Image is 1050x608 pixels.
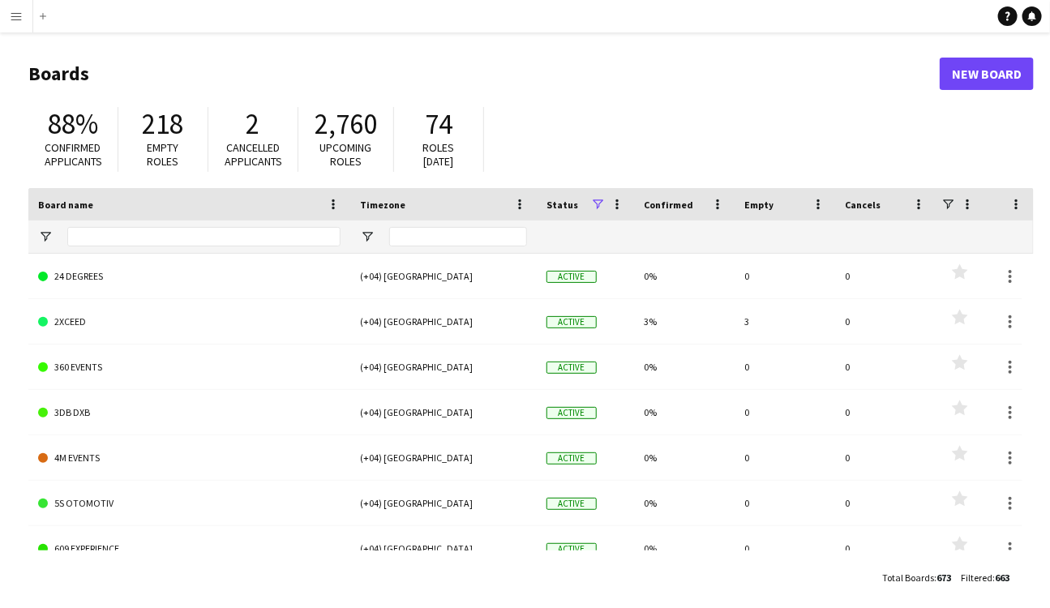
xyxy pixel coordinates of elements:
a: 3DB DXB [38,390,341,435]
span: Active [546,498,597,510]
span: Active [546,316,597,328]
div: (+04) [GEOGRAPHIC_DATA] [350,254,537,298]
div: : [882,562,951,593]
span: Status [546,199,578,211]
div: 0 [735,390,835,435]
span: 88% [48,106,98,142]
div: 0% [634,435,735,480]
span: 673 [936,572,951,584]
span: Active [546,271,597,283]
a: 5S OTOMOTIV [38,481,341,526]
div: 0% [634,254,735,298]
span: Confirmed [644,199,693,211]
button: Open Filter Menu [38,229,53,244]
div: 0 [735,481,835,525]
span: 663 [995,572,1009,584]
span: Roles [DATE] [423,140,455,169]
span: Empty [744,199,774,211]
a: 609 EXPERIENCE [38,526,341,572]
span: Active [546,362,597,374]
div: 3% [634,299,735,344]
h1: Boards [28,62,940,86]
span: Timezone [360,199,405,211]
span: Upcoming roles [320,140,372,169]
a: 24 DEGREES [38,254,341,299]
div: (+04) [GEOGRAPHIC_DATA] [350,299,537,344]
div: 0 [835,526,936,571]
div: 0 [835,481,936,525]
div: : [961,562,1009,593]
span: Total Boards [882,572,934,584]
span: 74 [425,106,452,142]
span: Active [546,543,597,555]
div: 0% [634,526,735,571]
span: 2,760 [315,106,377,142]
span: 218 [143,106,184,142]
span: 2 [246,106,260,142]
div: 0 [735,345,835,389]
div: 0 [735,254,835,298]
div: 0% [634,390,735,435]
a: 4M EVENTS [38,435,341,481]
div: 0 [835,390,936,435]
div: 0% [634,481,735,525]
div: 3 [735,299,835,344]
div: 0 [835,435,936,480]
div: 0 [735,435,835,480]
input: Board name Filter Input [67,227,341,246]
a: 2XCEED [38,299,341,345]
div: 0 [735,526,835,571]
span: Filtered [961,572,992,584]
span: Board name [38,199,93,211]
div: 0 [835,345,936,389]
div: 0 [835,254,936,298]
span: Empty roles [148,140,179,169]
span: Cancelled applicants [225,140,282,169]
div: 0 [835,299,936,344]
a: New Board [940,58,1034,90]
span: Active [546,452,597,465]
div: (+04) [GEOGRAPHIC_DATA] [350,526,537,571]
span: Confirmed applicants [45,140,102,169]
div: (+04) [GEOGRAPHIC_DATA] [350,435,537,480]
button: Open Filter Menu [360,229,375,244]
a: 360 EVENTS [38,345,341,390]
div: (+04) [GEOGRAPHIC_DATA] [350,481,537,525]
input: Timezone Filter Input [389,227,527,246]
span: Active [546,407,597,419]
div: (+04) [GEOGRAPHIC_DATA] [350,390,537,435]
div: 0% [634,345,735,389]
div: (+04) [GEOGRAPHIC_DATA] [350,345,537,389]
span: Cancels [845,199,881,211]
